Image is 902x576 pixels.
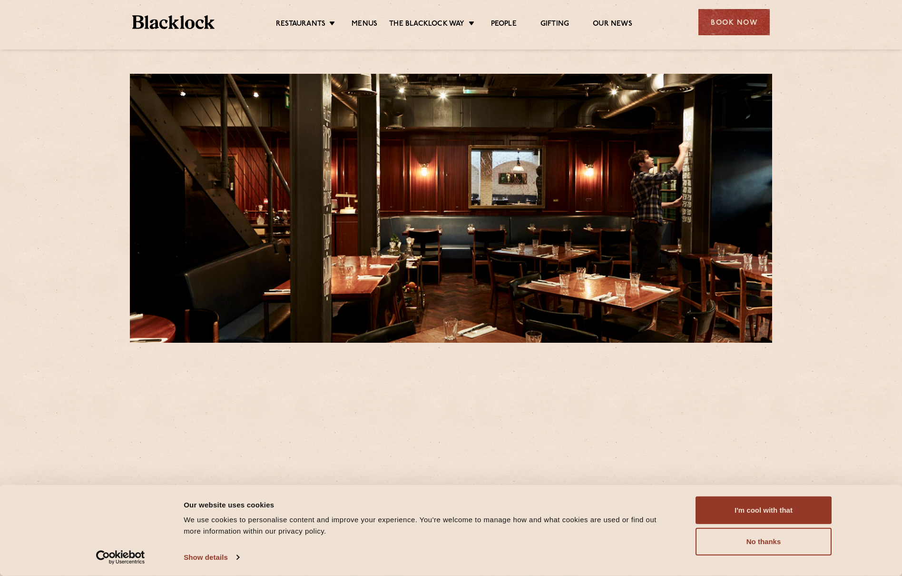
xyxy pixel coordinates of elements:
[276,20,325,30] a: Restaurants
[491,20,517,30] a: People
[132,15,215,29] img: BL_Textured_Logo-footer-cropped.svg
[593,20,632,30] a: Our News
[540,20,569,30] a: Gifting
[184,514,674,537] div: We use cookies to personalise content and improve your experience. You're welcome to manage how a...
[184,499,674,510] div: Our website uses cookies
[698,9,770,35] div: Book Now
[696,528,832,556] button: No thanks
[352,20,377,30] a: Menus
[696,497,832,524] button: I'm cool with that
[184,550,239,565] a: Show details
[79,550,162,565] a: Usercentrics Cookiebot - opens in a new window
[389,20,464,30] a: The Blacklock Way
